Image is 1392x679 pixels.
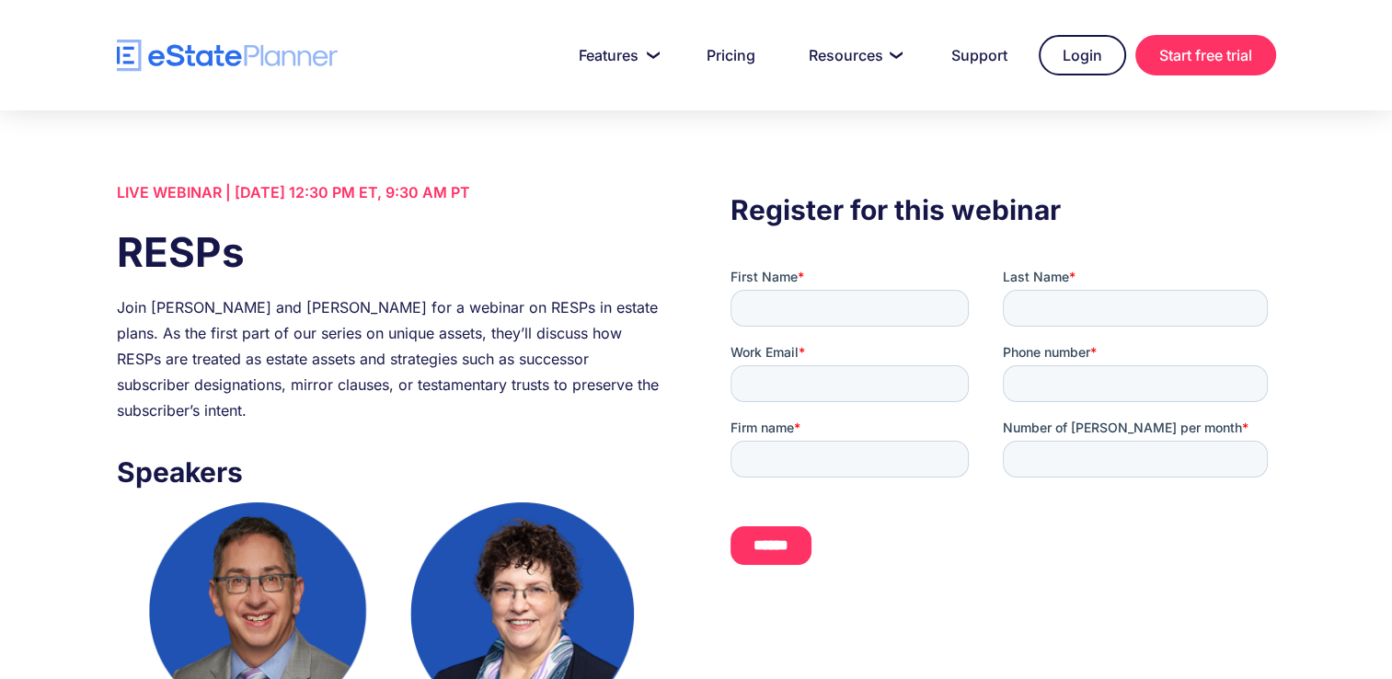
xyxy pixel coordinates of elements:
a: Login [1039,35,1126,75]
a: Pricing [684,37,777,74]
div: LIVE WEBINAR | [DATE] 12:30 PM ET, 9:30 AM PT [117,179,661,205]
div: Join [PERSON_NAME] and [PERSON_NAME] for a webinar on RESPs in estate plans. As the first part of... [117,294,661,423]
a: Support [929,37,1030,74]
a: home [117,40,338,72]
h1: RESPs [117,224,661,281]
h3: Speakers [117,451,661,493]
a: Features [557,37,675,74]
iframe: Form 0 [731,268,1275,597]
a: Resources [787,37,920,74]
h3: Register for this webinar [731,189,1275,231]
a: Start free trial [1135,35,1276,75]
